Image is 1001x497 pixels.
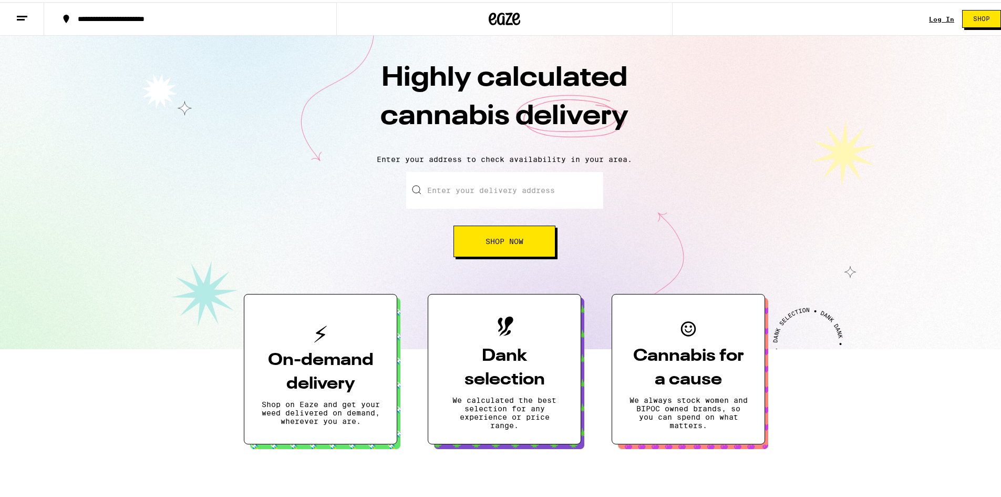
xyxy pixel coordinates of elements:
a: Log In [929,14,954,21]
input: Enter your delivery address [406,170,603,207]
span: Shop Now [486,236,523,243]
p: We always stock women and BIPOC owned brands, so you can spend on what matters. [629,394,748,428]
span: Shop [973,14,990,20]
h3: On-demand delivery [261,347,380,394]
p: We calculated the best selection for any experience or price range. [445,394,564,428]
button: Dank selectionWe calculated the best selection for any experience or price range. [428,292,581,442]
h3: Dank selection [445,342,564,390]
button: Shop [962,8,1001,26]
h1: Highly calculated cannabis delivery [321,57,688,145]
button: Cannabis for a causeWe always stock women and BIPOC owned brands, so you can spend on what matters. [612,292,765,442]
button: On-demand deliveryShop on Eaze and get your weed delivered on demand, wherever you are. [244,292,397,442]
span: Hi. Need any help? [6,7,76,16]
button: Shop Now [453,224,555,255]
p: Shop on Eaze and get your weed delivered on demand, wherever you are. [261,398,380,423]
p: Enter your address to check availability in your area. [11,153,998,161]
h3: Cannabis for a cause [629,342,748,390]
